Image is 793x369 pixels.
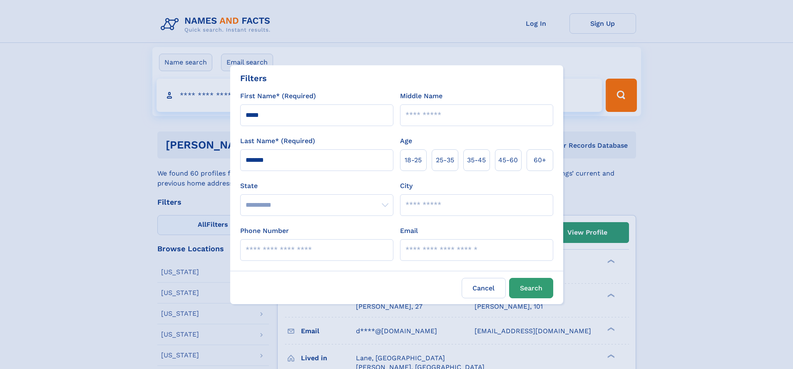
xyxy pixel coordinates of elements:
[405,155,422,165] span: 18‑25
[498,155,518,165] span: 45‑60
[400,136,412,146] label: Age
[400,91,442,101] label: Middle Name
[436,155,454,165] span: 25‑35
[467,155,486,165] span: 35‑45
[400,181,413,191] label: City
[240,226,289,236] label: Phone Number
[240,91,316,101] label: First Name* (Required)
[240,136,315,146] label: Last Name* (Required)
[534,155,546,165] span: 60+
[462,278,506,298] label: Cancel
[240,72,267,84] div: Filters
[509,278,553,298] button: Search
[240,181,393,191] label: State
[400,226,418,236] label: Email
